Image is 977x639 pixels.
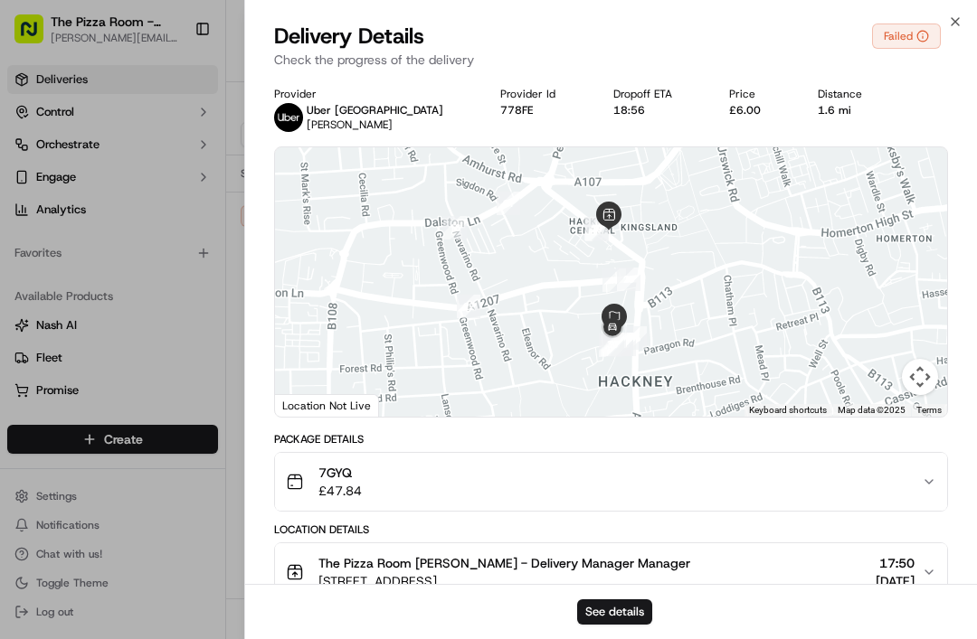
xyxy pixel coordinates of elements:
[489,184,527,222] div: 21
[171,262,290,280] span: API Documentation
[307,103,443,117] p: Uber [GEOGRAPHIC_DATA]
[577,210,615,248] div: 20
[838,405,906,415] span: Map data ©2025
[62,191,229,205] div: We're available if you need us!
[595,261,633,299] div: 17
[153,264,167,278] div: 💻
[274,522,948,537] div: Location Details
[47,117,326,136] input: Got a question? Start typing here...
[436,209,474,247] div: 18
[275,394,379,417] div: Location Not Live
[500,87,583,101] div: Provider Id
[62,173,297,191] div: Start new chat
[616,319,654,357] div: 16
[613,103,700,117] div: 18:56
[274,103,303,132] img: uber-new-logo.jpeg
[318,554,690,572] span: The Pizza Room [PERSON_NAME] - Delivery Manager Manager
[128,305,219,320] a: Powered byPylon
[916,405,942,415] a: Terms (opens in new tab)
[818,103,890,117] div: 1.6 mi
[275,453,947,511] button: 7GYQ£47.84
[876,572,915,590] span: [DATE]
[275,543,947,601] button: The Pizza Room [PERSON_NAME] - Delivery Manager Manager[STREET_ADDRESS]17:50[DATE]
[500,103,533,117] button: 778FE
[280,393,339,417] img: Google
[36,262,138,280] span: Knowledge Base
[318,464,362,482] span: 7GYQ
[274,87,471,101] div: Provider
[318,482,362,500] span: £47.84
[872,23,941,49] button: Failed
[274,432,948,446] div: Package Details
[146,255,298,287] a: 💻API Documentation
[749,404,827,417] button: Keyboard shortcuts
[180,306,219,320] span: Pylon
[729,87,789,101] div: Price
[605,325,643,363] div: 26
[11,255,146,287] a: 📗Knowledge Base
[18,18,54,54] img: Nash
[318,572,690,590] span: [STREET_ADDRESS]
[18,72,329,101] p: Welcome 👋
[18,264,33,278] div: 📗
[307,117,393,132] span: [PERSON_NAME]
[308,178,329,200] button: Start new chat
[818,87,890,101] div: Distance
[876,554,915,572] span: 17:50
[274,22,424,51] span: Delivery Details
[450,287,488,325] div: 22
[577,599,652,625] button: See details
[729,103,789,117] div: £6.00
[280,393,339,417] a: Open this area in Google Maps (opens a new window)
[902,359,938,395] button: Map camera controls
[274,51,948,69] p: Check the progress of the delivery
[613,87,700,101] div: Dropoff ETA
[610,260,648,298] div: 23
[18,173,51,205] img: 1736555255976-a54dd68f-1ca7-489b-9aae-adbdc363a1c4
[602,325,640,363] div: 28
